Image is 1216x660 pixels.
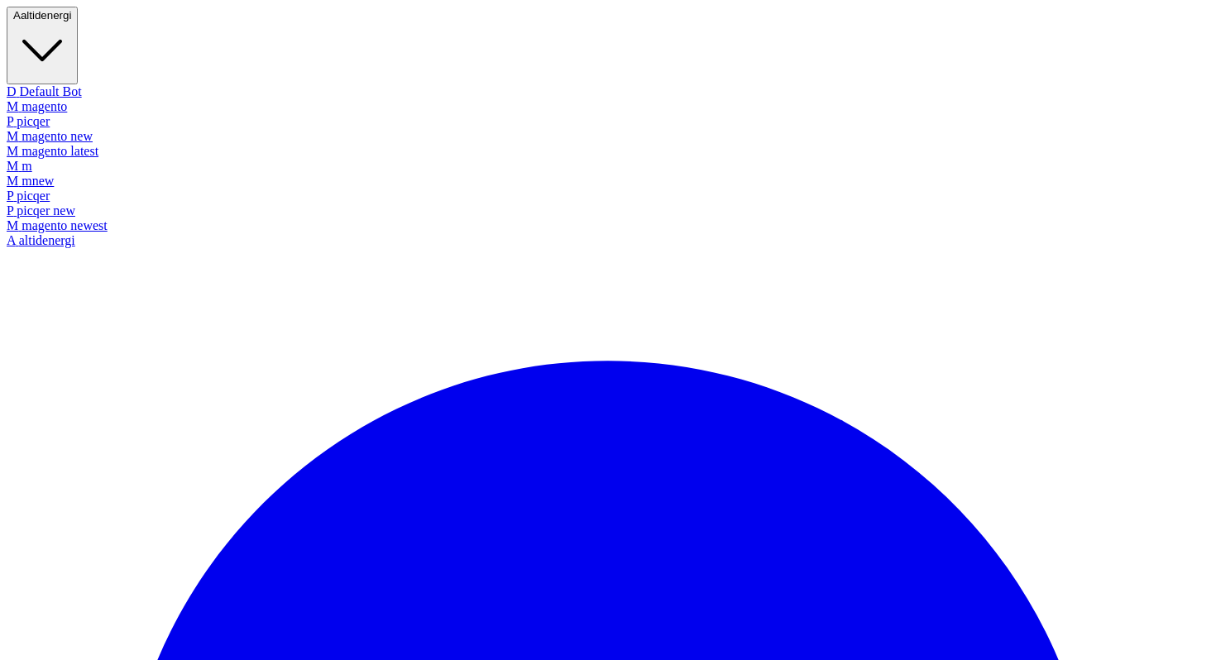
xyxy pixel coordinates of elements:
div: magento [7,99,1209,114]
span: P [7,114,13,128]
div: picqer [7,114,1209,129]
div: magento new [7,129,1209,144]
span: A [7,233,16,247]
span: D [7,84,17,98]
div: magento newest [7,218,1209,233]
span: M [7,159,18,173]
span: M [7,129,18,143]
span: A [13,9,21,22]
div: picqer [7,189,1209,203]
span: P [7,203,13,218]
button: Aaltidenergi [7,7,78,84]
span: M [7,99,18,113]
div: picqer new [7,203,1209,218]
span: M [7,174,18,188]
div: Default Bot [7,84,1209,99]
div: m [7,159,1209,174]
span: altidenergi [21,9,72,22]
div: magento latest [7,144,1209,159]
div: altidenergi [7,233,1209,248]
span: M [7,144,18,158]
span: M [7,218,18,232]
div: mnew [7,174,1209,189]
span: P [7,189,13,203]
